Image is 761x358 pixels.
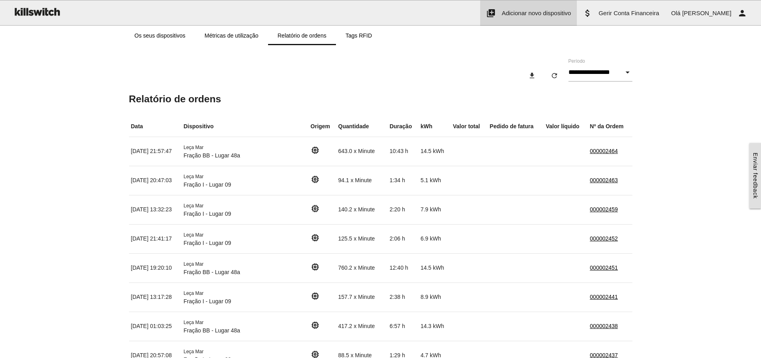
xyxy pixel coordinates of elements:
[544,116,588,137] th: Valor líquido
[183,290,203,296] span: Leça Mar
[310,233,320,243] i: memory
[183,240,231,246] span: Fração I - Lugar 09
[590,235,618,242] a: 000002452
[183,181,231,188] span: Fração I - Lugar 09
[129,282,182,312] td: [DATE] 13:17:28
[419,195,451,224] td: 7.9 kWh
[486,0,496,26] i: add_to_photos
[590,148,618,154] a: 000002464
[125,26,195,45] a: Os seus dispositivos
[336,195,388,224] td: 140.2 x Minute
[588,116,632,137] th: Nº da Ordem
[183,232,203,238] span: Leça Mar
[671,10,680,16] span: Olá
[387,137,418,166] td: 10:43 h
[550,68,558,83] i: refresh
[181,116,308,137] th: Dispositivo
[419,166,451,195] td: 5.1 kWh
[568,58,585,65] label: Período
[336,312,388,341] td: 417.2 x Minute
[387,166,418,195] td: 1:34 h
[195,26,268,45] a: Métricas de utilização
[310,145,320,155] i: memory
[183,174,203,179] span: Leça Mar
[310,291,320,301] i: memory
[129,312,182,341] td: [DATE] 01:03:25
[183,320,203,325] span: Leça Mar
[387,253,418,282] td: 12:40 h
[310,262,320,272] i: memory
[451,116,488,137] th: Valor total
[387,116,418,137] th: Duração
[336,224,388,253] td: 125.5 x Minute
[387,195,418,224] td: 2:20 h
[268,26,336,45] a: Relatório de ordens
[183,269,240,275] span: Fração BB - Lugar 48a
[387,282,418,312] td: 2:38 h
[590,177,618,183] a: 000002463
[183,152,240,159] span: Fração BB - Lugar 48a
[183,211,231,217] span: Fração I - Lugar 09
[183,298,231,304] span: Fração I - Lugar 09
[129,93,632,104] h5: Relatório de ordens
[419,253,451,282] td: 14.5 kWh
[336,26,381,45] a: Tags RFID
[419,137,451,166] td: 14.5 kWh
[183,349,203,354] span: Leça Mar
[387,224,418,253] td: 2:06 h
[129,116,182,137] th: Data
[590,294,618,300] a: 000002441
[310,175,320,184] i: memory
[129,166,182,195] td: [DATE] 20:47:03
[183,327,240,334] span: Fração BB - Lugar 48a
[522,68,542,83] button: download
[583,0,592,26] i: attach_money
[129,224,182,253] td: [DATE] 21:41:17
[129,195,182,224] td: [DATE] 13:32:23
[308,116,336,137] th: Origem
[419,116,451,137] th: kWh
[419,224,451,253] td: 6.9 kWh
[12,0,62,23] img: ks-logo-black-160-b.png
[590,206,618,213] a: 000002459
[387,312,418,341] td: 6:57 h
[183,261,203,267] span: Leça Mar
[310,320,320,330] i: memory
[590,265,618,271] a: 000002451
[336,116,388,137] th: Quantidade
[528,68,536,83] i: download
[336,253,388,282] td: 760.2 x Minute
[129,253,182,282] td: [DATE] 19:20:10
[749,143,761,208] a: Enviar feedback
[336,282,388,312] td: 157.7 x Minute
[488,116,544,137] th: Pedido de fatura
[598,10,659,16] span: Gerir Conta Financeira
[310,204,320,213] i: memory
[336,137,388,166] td: 643.0 x Minute
[419,282,451,312] td: 8.9 kWh
[183,203,203,209] span: Leça Mar
[544,68,565,83] button: refresh
[183,145,203,150] span: Leça Mar
[336,166,388,195] td: 94.1 x Minute
[419,312,451,341] td: 14.3 kWh
[502,10,571,16] span: Adicionar novo dispositivo
[737,0,747,26] i: person
[590,323,618,329] a: 000002438
[682,10,731,16] span: [PERSON_NAME]
[129,137,182,166] td: [DATE] 21:57:47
